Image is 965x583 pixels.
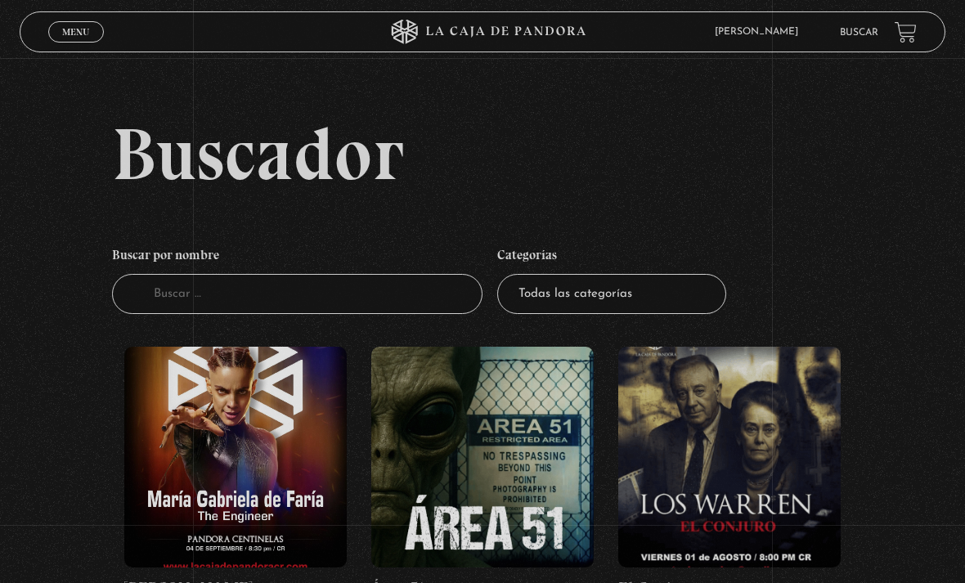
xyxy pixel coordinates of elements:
span: [PERSON_NAME] [707,27,815,37]
span: Cerrar [57,41,96,52]
a: View your shopping cart [895,21,917,43]
h2: Buscador [112,117,946,191]
h4: Buscar por nombre [112,240,482,274]
a: Buscar [840,28,878,38]
span: Menu [62,27,89,37]
h4: Categorías [497,240,726,274]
